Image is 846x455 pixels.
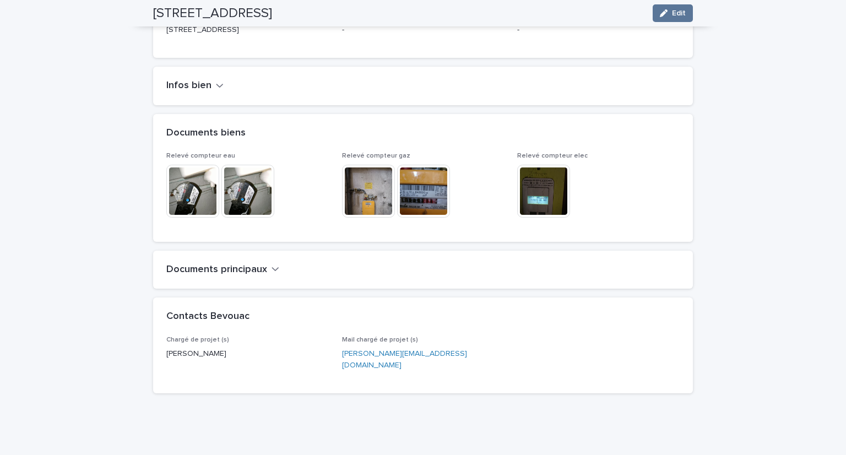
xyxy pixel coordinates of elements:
[166,311,250,323] h2: Contacts Bevouac
[342,153,410,159] span: Relevé compteur gaz
[166,264,267,276] h2: Documents principaux
[653,4,693,22] button: Edit
[517,24,680,36] p: -
[166,80,211,92] h2: Infos bien
[342,24,505,36] p: -
[342,337,418,343] span: Mail chargé de projet (s)
[166,348,329,360] p: [PERSON_NAME]
[166,80,224,92] button: Infos bien
[166,24,329,36] p: [STREET_ADDRESS]
[342,350,467,369] a: [PERSON_NAME][EMAIL_ADDRESS][DOMAIN_NAME]
[166,153,235,159] span: Relevé compteur eau
[517,153,588,159] span: Relevé compteur elec
[166,127,246,139] h2: Documents biens
[166,264,279,276] button: Documents principaux
[166,337,229,343] span: Chargé de projet (s)
[672,9,686,17] span: Edit
[153,6,272,21] h2: [STREET_ADDRESS]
